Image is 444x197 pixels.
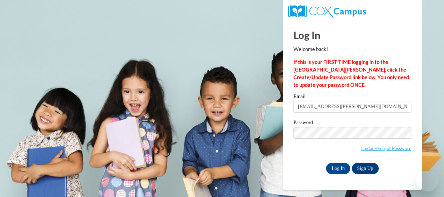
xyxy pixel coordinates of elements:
p: Welcome back! [293,46,411,53]
label: Password [293,120,411,127]
iframe: Button to launch messaging window [416,169,438,191]
input: Log In [326,163,350,174]
h1: Log In [293,28,411,42]
a: Update/Forgot Password [361,146,411,151]
img: COX Campus [288,5,366,18]
strong: If this is your FIRST TIME logging in to the [GEOGRAPHIC_DATA][PERSON_NAME], click the Create/Upd... [293,59,409,88]
a: Sign Up [352,163,379,174]
label: Email [293,94,411,101]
